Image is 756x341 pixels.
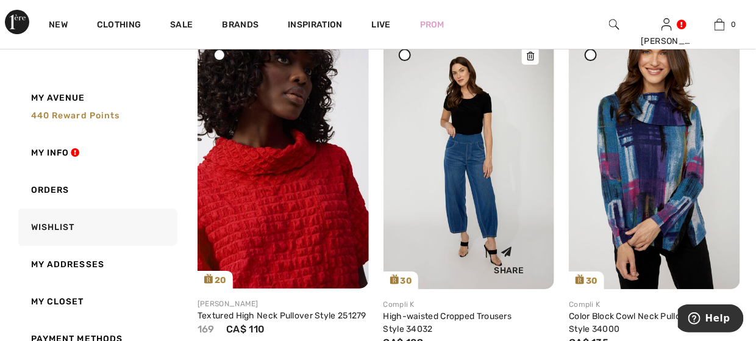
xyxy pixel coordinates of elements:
a: Clothing [97,20,141,32]
a: My Closet [16,283,177,320]
a: Sale [170,20,193,32]
img: 1ère Avenue [5,10,29,34]
a: 20 [198,32,369,289]
span: Inspiration [288,20,342,32]
div: Share [473,237,546,280]
iframe: Opens a widget where you can find more information [678,304,744,335]
a: 30 [569,32,740,289]
img: compli-k-tops-as-sample_732934000_1_a2ce_search.jpg [569,32,740,289]
a: Orders [16,171,177,209]
a: Textured High Neck Pullover Style 251279 [198,310,366,321]
img: search the website [609,17,619,32]
span: 440 Reward points [31,110,120,121]
span: My Avenue [31,92,85,104]
div: [PERSON_NAME] [198,298,369,309]
a: My Addresses [16,246,177,283]
a: High-waisted Cropped Trousers Style 34032 [383,311,512,334]
span: 169 [198,323,215,335]
a: New [49,20,68,32]
div: Compli K [569,299,740,310]
a: 0 [694,17,746,32]
div: [PERSON_NAME] [641,35,693,48]
a: Color Block Cowl Neck Pullover Style 34000 [569,311,694,334]
img: My Bag [715,17,725,32]
img: joseph-ribkoff-tops-radiant-red_251279c_1_5766_search.jpg [198,32,369,289]
a: 30 [383,32,555,289]
span: CA$ 110 [226,323,265,335]
a: Brands [223,20,259,32]
a: My Info [16,134,177,171]
img: My Info [661,17,672,32]
div: Compli K [383,299,555,310]
a: Live [372,18,391,31]
span: 0 [731,19,736,30]
img: compli-k-pants-as-sample_34032_3_7034_search.jpg [383,32,555,289]
a: Wishlist [16,209,177,246]
a: Prom [420,18,444,31]
a: Sign In [661,18,672,30]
